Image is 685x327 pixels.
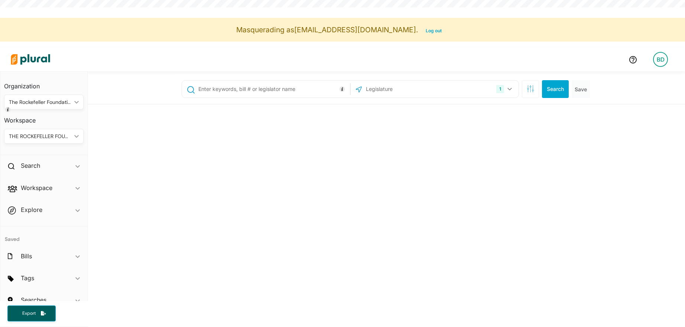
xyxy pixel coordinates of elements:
[4,75,84,92] h3: Organization
[418,25,449,36] button: Log out
[542,80,569,98] button: Search
[4,46,56,72] img: Logo for Plural
[4,109,84,126] h3: Workspace
[17,310,41,317] span: Export
[339,86,345,92] div: Tooltip anchor
[0,226,87,245] h4: Saved
[21,184,52,192] h2: Workspace
[21,296,46,304] h2: Searches
[653,52,668,67] div: BD
[572,80,590,98] button: Save
[4,106,11,113] div: Tooltip anchor
[365,82,445,96] input: Legislature
[527,85,534,91] span: Search Filters
[9,133,71,140] div: THE ROCKEFELLER FOUNDATION
[21,206,42,214] h2: Explore
[21,252,32,260] h2: Bills
[9,98,71,106] div: The Rockefeller Foundation
[647,49,674,70] a: BD
[294,25,416,34] span: [EMAIL_ADDRESS][DOMAIN_NAME]
[660,302,678,320] iframe: Intercom live chat
[496,85,504,93] div: 1
[21,274,34,282] h2: Tags
[198,82,348,96] input: Enter keywords, bill # or legislator name
[493,82,517,96] button: 1
[21,161,40,170] h2: Search
[7,305,56,321] button: Export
